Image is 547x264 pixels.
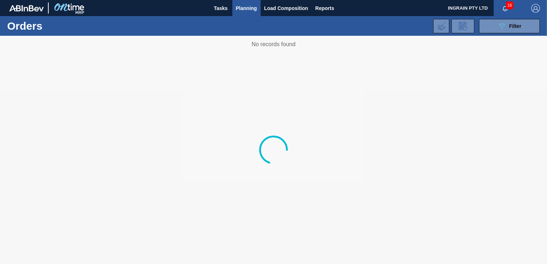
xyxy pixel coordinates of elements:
img: Logout [531,4,540,13]
img: TNhmsLtSVTkK8tSr43FrP2fwEKptu5GPRR3wAAAABJRU5ErkJggg== [9,5,44,11]
button: Notifications [494,3,517,13]
h1: Orders [7,22,110,30]
span: Planning [236,4,257,13]
button: Filter [479,19,540,33]
span: 16 [506,1,513,9]
span: Filter [509,23,521,29]
span: Load Composition [264,4,308,13]
span: Tasks [213,4,229,13]
div: Import Order Negotiation [433,19,449,33]
div: Order Review Request [451,19,474,33]
span: Reports [315,4,334,13]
